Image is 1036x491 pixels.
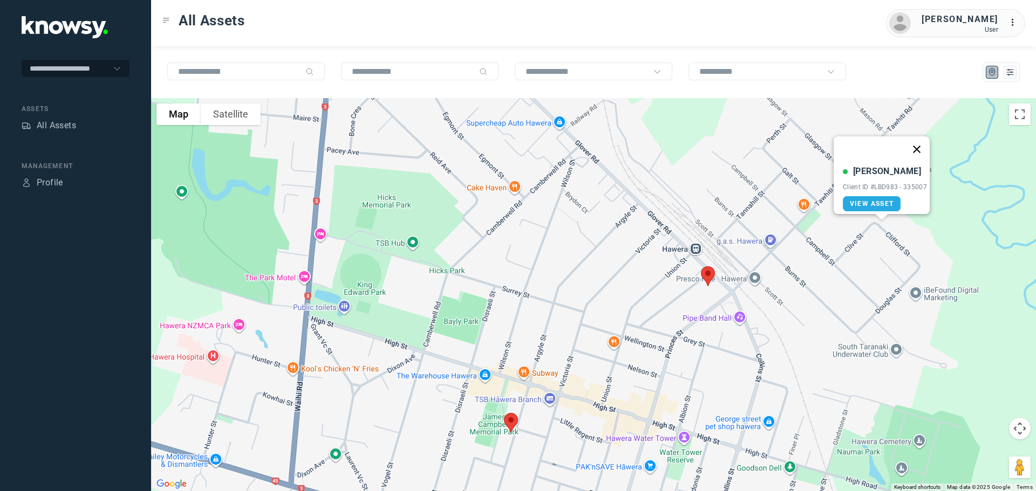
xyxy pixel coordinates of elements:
[22,121,31,130] div: Assets
[1009,103,1031,125] button: Toggle fullscreen view
[853,165,921,178] div: [PERSON_NAME]
[479,67,488,76] div: Search
[22,178,31,188] div: Profile
[947,484,1010,490] span: Map data ©2025 Google
[22,104,129,114] div: Assets
[843,183,927,191] div: Client ID #LBD983 - 335007
[154,477,189,491] a: Open this area in Google Maps (opens a new window)
[154,477,189,491] img: Google
[1009,418,1031,439] button: Map camera controls
[922,13,998,26] div: [PERSON_NAME]
[843,196,901,211] a: View Asset
[22,161,129,171] div: Management
[1005,67,1015,77] div: List
[904,136,930,162] button: Close
[22,16,108,38] img: Application Logo
[179,11,245,30] span: All Assets
[987,67,997,77] div: Map
[37,119,76,132] div: All Assets
[201,103,261,125] button: Show satellite imagery
[156,103,201,125] button: Show street map
[162,17,170,24] div: Toggle Menu
[1009,16,1022,31] div: :
[37,176,63,189] div: Profile
[305,67,314,76] div: Search
[1010,18,1020,26] tspan: ...
[22,119,76,132] a: AssetsAll Assets
[922,26,998,33] div: User
[1017,484,1033,490] a: Terms (opens in new tab)
[894,483,940,491] button: Keyboard shortcuts
[850,200,894,208] span: View Asset
[22,176,63,189] a: ProfileProfile
[889,12,911,34] img: avatar.png
[1009,16,1022,29] div: :
[1009,457,1031,478] button: Drag Pegman onto the map to open Street View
